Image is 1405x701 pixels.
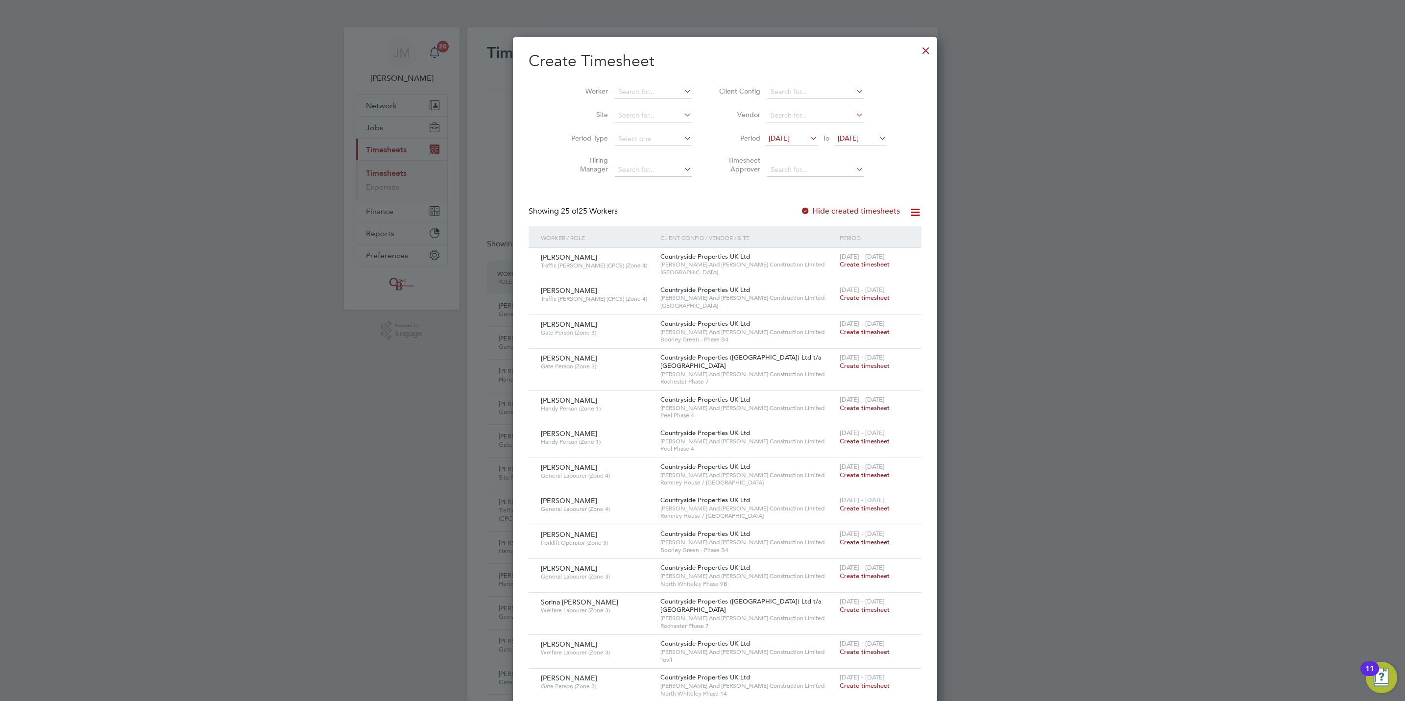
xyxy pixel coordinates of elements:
[660,294,835,302] span: [PERSON_NAME] And [PERSON_NAME] Construction Limited
[840,563,885,572] span: [DATE] - [DATE]
[769,134,790,143] span: [DATE]
[660,411,835,419] span: Peel Phase 4
[840,538,890,546] span: Create timesheet
[564,110,608,119] label: Site
[541,286,597,295] span: [PERSON_NAME]
[660,538,835,546] span: [PERSON_NAME] And [PERSON_NAME] Construction Limited
[716,110,760,119] label: Vendor
[840,353,885,362] span: [DATE] - [DATE]
[615,132,692,146] input: Select one
[660,505,835,512] span: [PERSON_NAME] And [PERSON_NAME] Construction Limited
[840,362,890,370] span: Create timesheet
[541,429,597,438] span: [PERSON_NAME]
[541,295,653,303] span: Traffic [PERSON_NAME] (CPCS) (Zone 4)
[660,445,835,453] span: Peel Phase 4
[541,640,597,649] span: [PERSON_NAME]
[840,319,885,328] span: [DATE] - [DATE]
[660,268,835,276] span: [GEOGRAPHIC_DATA]
[840,429,885,437] span: [DATE] - [DATE]
[840,404,890,412] span: Create timesheet
[840,471,890,479] span: Create timesheet
[561,206,618,216] span: 25 Workers
[660,580,835,588] span: North Whiteley Phase 9B
[660,462,750,471] span: Countryside Properties UK Ltd
[541,496,597,505] span: [PERSON_NAME]
[615,85,692,99] input: Search for...
[660,597,822,614] span: Countryside Properties ([GEOGRAPHIC_DATA]) Ltd t/a [GEOGRAPHIC_DATA]
[660,471,835,479] span: [PERSON_NAME] And [PERSON_NAME] Construction Limited
[541,564,597,573] span: [PERSON_NAME]
[660,378,835,386] span: Rochester Phase 7
[660,690,835,698] span: North Whiteley Phase 14
[541,262,653,269] span: Traffic [PERSON_NAME] (CPCS) (Zone 4)
[541,539,653,547] span: Forklift Operator (Zone 3)
[660,336,835,343] span: Boorley Green - Phase B4
[541,354,597,363] span: [PERSON_NAME]
[541,463,597,472] span: [PERSON_NAME]
[840,286,885,294] span: [DATE] - [DATE]
[564,134,608,143] label: Period Type
[716,134,760,143] label: Period
[541,438,653,446] span: Handy Person (Zone 1)
[541,253,597,262] span: [PERSON_NAME]
[840,496,885,504] span: [DATE] - [DATE]
[840,252,885,261] span: [DATE] - [DATE]
[660,437,835,445] span: [PERSON_NAME] And [PERSON_NAME] Construction Limited
[615,109,692,122] input: Search for...
[564,156,608,173] label: Hiring Manager
[840,328,890,336] span: Create timesheet
[541,472,653,480] span: General Labourer (Zone 4)
[838,134,859,143] span: [DATE]
[541,329,653,337] span: Gate Person (Zone 3)
[561,206,579,216] span: 25 of
[840,673,885,681] span: [DATE] - [DATE]
[660,614,835,622] span: [PERSON_NAME] And [PERSON_NAME] Construction Limited
[1366,662,1397,693] button: Open Resource Center, 11 new notifications
[840,681,890,690] span: Create timesheet
[658,226,837,249] div: Client Config / Vendor / Site
[840,605,890,614] span: Create timesheet
[820,132,832,145] span: To
[541,320,597,329] span: [PERSON_NAME]
[541,674,597,682] span: [PERSON_NAME]
[840,462,885,471] span: [DATE] - [DATE]
[660,328,835,336] span: [PERSON_NAME] And [PERSON_NAME] Construction Limited
[840,639,885,648] span: [DATE] - [DATE]
[564,87,608,96] label: Worker
[660,404,835,412] span: [PERSON_NAME] And [PERSON_NAME] Construction Limited
[541,396,597,405] span: [PERSON_NAME]
[660,496,750,504] span: Countryside Properties UK Ltd
[840,437,890,445] span: Create timesheet
[541,505,653,513] span: General Labourer (Zone 4)
[660,370,835,378] span: [PERSON_NAME] And [PERSON_NAME] Construction Limited
[541,530,597,539] span: [PERSON_NAME]
[660,622,835,630] span: Rochester Phase 7
[840,395,885,404] span: [DATE] - [DATE]
[840,530,885,538] span: [DATE] - [DATE]
[660,395,750,404] span: Countryside Properties UK Ltd
[660,572,835,580] span: [PERSON_NAME] And [PERSON_NAME] Construction Limited
[660,302,835,310] span: [GEOGRAPHIC_DATA]
[660,479,835,486] span: Romney House / [GEOGRAPHIC_DATA]
[767,85,864,99] input: Search for...
[541,363,653,370] span: Gate Person (Zone 3)
[529,206,620,217] div: Showing
[660,252,750,261] span: Countryside Properties UK Ltd
[660,429,750,437] span: Countryside Properties UK Ltd
[541,405,653,412] span: Handy Person (Zone 1)
[840,648,890,656] span: Create timesheet
[840,260,890,268] span: Create timesheet
[716,156,760,173] label: Timesheet Approver
[660,261,835,268] span: [PERSON_NAME] And [PERSON_NAME] Construction Limited
[541,598,618,606] span: Sorina [PERSON_NAME]
[840,572,890,580] span: Create timesheet
[840,597,885,605] span: [DATE] - [DATE]
[660,353,822,370] span: Countryside Properties ([GEOGRAPHIC_DATA]) Ltd t/a [GEOGRAPHIC_DATA]
[660,673,750,681] span: Countryside Properties UK Ltd
[541,682,653,690] span: Gate Person (Zone 3)
[660,546,835,554] span: Boorley Green - Phase B4
[660,656,835,664] span: Tovil
[837,226,912,249] div: Period
[840,293,890,302] span: Create timesheet
[541,573,653,580] span: General Labourer (Zone 3)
